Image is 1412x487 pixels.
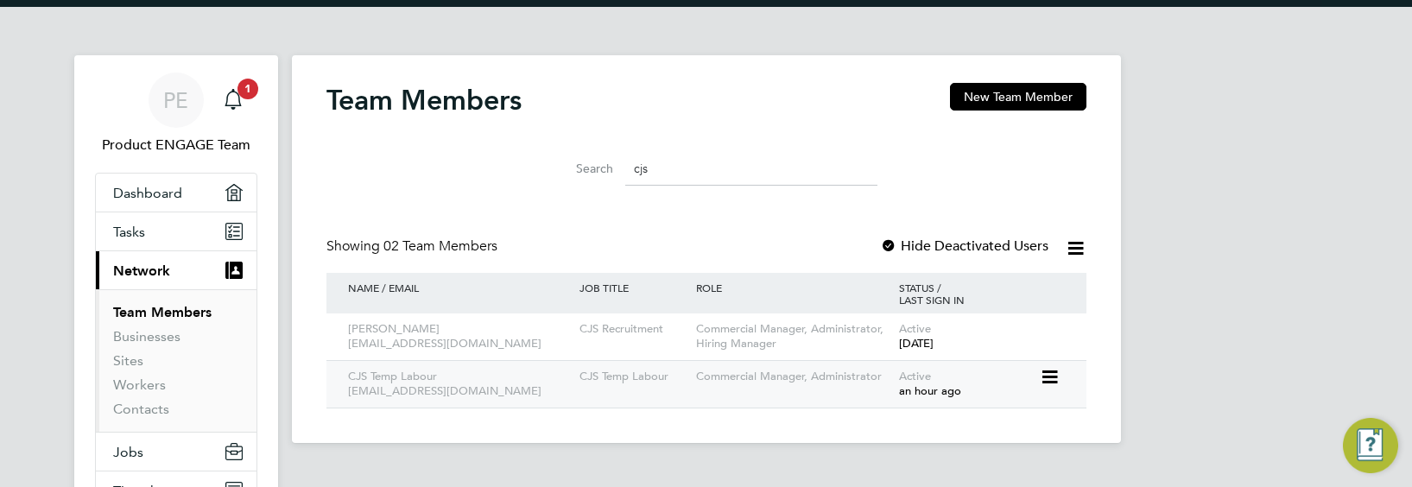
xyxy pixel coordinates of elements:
[880,237,1048,255] label: Hide Deactivated Users
[344,313,576,360] div: [PERSON_NAME] [EMAIL_ADDRESS][DOMAIN_NAME]
[113,185,182,201] span: Dashboard
[95,135,257,155] span: Product ENGAGE Team
[899,383,961,398] span: an hour ago
[96,433,256,471] button: Jobs
[326,83,522,117] h2: Team Members
[575,313,691,345] div: CJS Recruitment
[113,401,169,417] a: Contacts
[326,237,501,256] div: Showing
[625,152,877,186] input: Search for...
[899,336,934,351] span: [DATE]
[96,212,256,250] a: Tasks
[113,444,143,460] span: Jobs
[113,224,145,240] span: Tasks
[692,273,895,302] div: ROLE
[96,289,256,432] div: Network
[950,83,1086,111] button: New Team Member
[163,89,188,111] span: PE
[113,328,180,345] a: Businesses
[95,73,257,155] a: PEProduct ENGAGE Team
[344,273,576,302] div: NAME / EMAIL
[1343,418,1398,473] button: Engage Resource Center
[895,273,1069,314] div: STATUS / LAST SIGN IN
[575,273,691,302] div: JOB TITLE
[237,79,258,99] span: 1
[575,361,691,393] div: CJS Temp Labour
[113,376,166,393] a: Workers
[895,313,1069,360] div: Active
[383,237,497,255] span: 02 Team Members
[535,161,613,176] label: Search
[895,361,1040,408] div: Active
[216,73,250,128] a: 1
[344,361,576,408] div: CJS Temp Labour [EMAIL_ADDRESS][DOMAIN_NAME]
[96,251,256,289] button: Network
[692,313,895,360] div: Commercial Manager, Administrator, Hiring Manager
[113,304,212,320] a: Team Members
[96,174,256,212] a: Dashboard
[113,352,143,369] a: Sites
[113,262,170,279] span: Network
[692,361,895,393] div: Commercial Manager, Administrator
